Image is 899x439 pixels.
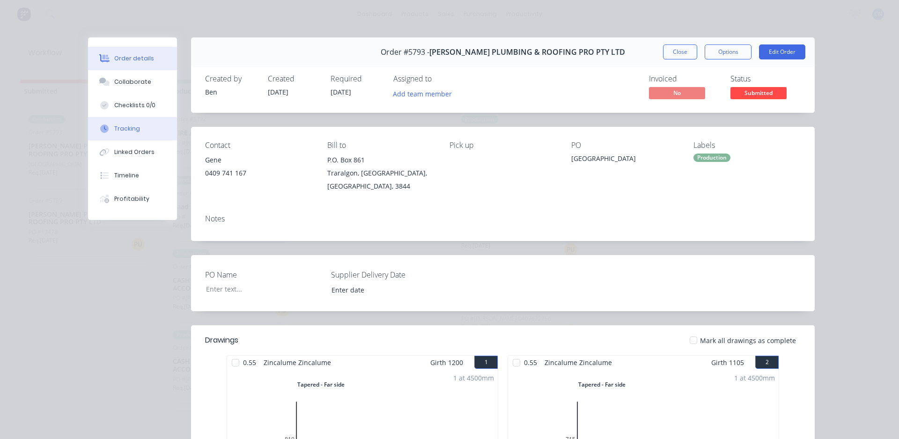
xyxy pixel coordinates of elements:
[693,154,730,162] div: Production
[541,356,616,369] span: Zincalume Zincalume
[705,44,752,59] button: Options
[88,117,177,140] button: Tracking
[205,141,312,150] div: Contact
[88,94,177,117] button: Checklists 0/0
[381,48,429,57] span: Order #5793 -
[114,171,139,180] div: Timeline
[327,167,435,193] div: Traralgon, [GEOGRAPHIC_DATA], [GEOGRAPHIC_DATA], 3844
[114,148,155,156] div: Linked Orders
[711,356,744,369] span: Girth 1105
[205,335,238,346] div: Drawings
[730,74,801,83] div: Status
[759,44,805,59] button: Edit Order
[331,88,351,96] span: [DATE]
[449,141,557,150] div: Pick up
[474,356,498,369] button: 1
[393,74,487,83] div: Assigned to
[730,87,787,99] span: Submitted
[268,88,288,96] span: [DATE]
[730,87,787,101] button: Submitted
[114,54,154,63] div: Order details
[114,124,140,133] div: Tracking
[205,167,312,180] div: 0409 741 167
[327,154,435,167] div: P.O. Box 861
[205,214,801,223] div: Notes
[325,283,442,297] input: Enter date
[114,78,151,86] div: Collaborate
[453,373,494,383] div: 1 at 4500mm
[429,48,625,57] span: [PERSON_NAME] PLUMBING & ROOFING PRO PTY LTD
[649,87,705,99] span: No
[205,74,257,83] div: Created by
[88,47,177,70] button: Order details
[734,373,775,383] div: 1 at 4500mm
[88,164,177,187] button: Timeline
[331,269,448,280] label: Supplier Delivery Date
[663,44,697,59] button: Close
[649,74,719,83] div: Invoiced
[114,101,155,110] div: Checklists 0/0
[388,87,457,100] button: Add team member
[571,154,678,167] div: [GEOGRAPHIC_DATA]
[755,356,779,369] button: 2
[393,87,457,100] button: Add team member
[327,141,435,150] div: Bill to
[205,154,312,167] div: Gene
[268,74,319,83] div: Created
[88,140,177,164] button: Linked Orders
[205,154,312,183] div: Gene0409 741 167
[205,87,257,97] div: Ben
[114,195,149,203] div: Profitability
[260,356,335,369] span: Zincalume Zincalume
[693,141,801,150] div: Labels
[239,356,260,369] span: 0.55
[430,356,463,369] span: Girth 1200
[205,269,322,280] label: PO Name
[571,141,678,150] div: PO
[331,74,382,83] div: Required
[327,154,435,193] div: P.O. Box 861Traralgon, [GEOGRAPHIC_DATA], [GEOGRAPHIC_DATA], 3844
[88,70,177,94] button: Collaborate
[88,187,177,211] button: Profitability
[520,356,541,369] span: 0.55
[700,336,796,345] span: Mark all drawings as complete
